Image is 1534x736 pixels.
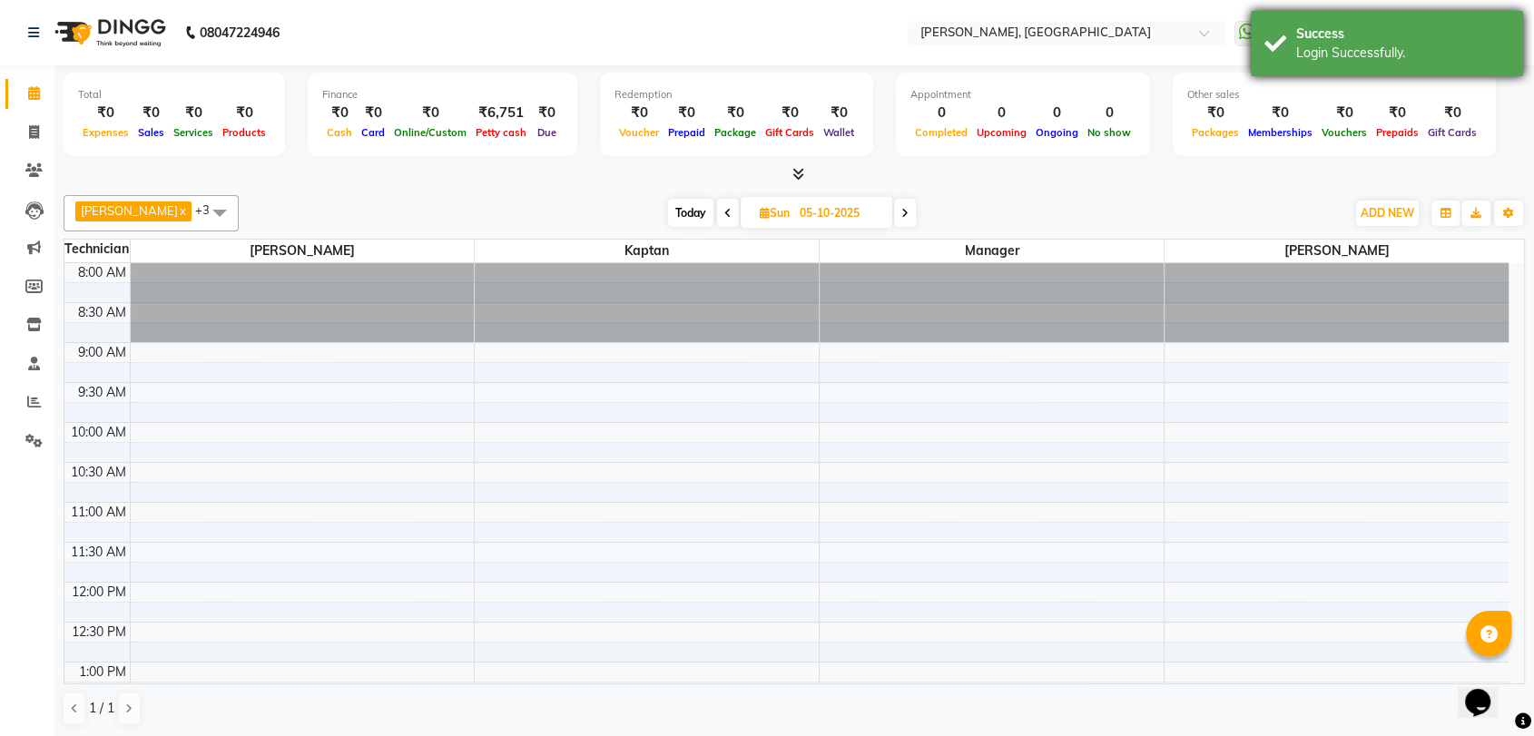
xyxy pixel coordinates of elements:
span: Vouchers [1317,126,1372,139]
span: Online/Custom [389,126,471,139]
span: ADD NEW [1361,206,1414,220]
div: Appointment [910,87,1136,103]
div: 10:30 AM [67,463,130,482]
span: kaptan [475,240,819,262]
div: Technician [64,240,130,259]
div: 12:00 PM [68,583,130,602]
div: ₹0 [357,103,389,123]
div: 8:30 AM [74,303,130,322]
div: 8:00 AM [74,263,130,282]
span: 1 / 1 [89,699,114,718]
div: ₹0 [389,103,471,123]
div: ₹0 [1187,103,1244,123]
div: 11:00 AM [67,503,130,522]
span: Memberships [1244,126,1317,139]
div: Other sales [1187,87,1481,103]
span: Cash [322,126,357,139]
iframe: chat widget [1458,663,1516,718]
div: 10:00 AM [67,423,130,442]
div: 0 [1031,103,1083,123]
span: Prepaid [664,126,710,139]
span: No show [1083,126,1136,139]
b: 08047224946 [200,7,280,58]
a: x [178,203,186,218]
div: 11:30 AM [67,543,130,562]
span: Services [169,126,218,139]
span: Packages [1187,126,1244,139]
div: 0 [972,103,1031,123]
span: Petty cash [471,126,531,139]
div: 9:30 AM [74,383,130,402]
div: ₹0 [664,103,710,123]
span: Sales [133,126,169,139]
div: Finance [322,87,563,103]
div: Login Successfully. [1296,44,1509,63]
div: ₹0 [169,103,218,123]
span: Gift Cards [761,126,819,139]
div: 0 [1083,103,1136,123]
span: Package [710,126,761,139]
input: 2025-10-05 [794,200,885,227]
div: 1:00 PM [75,662,130,682]
div: ₹0 [133,103,169,123]
span: Wallet [819,126,859,139]
div: Redemption [615,87,859,103]
span: Completed [910,126,972,139]
div: ₹0 [1317,103,1372,123]
span: [PERSON_NAME] [131,240,475,262]
span: Card [357,126,389,139]
div: ₹0 [1372,103,1423,123]
div: ₹0 [531,103,563,123]
span: Sun [755,206,794,220]
div: ₹6,751 [471,103,531,123]
span: Today [668,199,713,227]
div: ₹0 [218,103,270,123]
span: Prepaids [1372,126,1423,139]
div: ₹0 [819,103,859,123]
span: [PERSON_NAME] [1165,240,1509,262]
span: Manager [820,240,1164,262]
div: ₹0 [1244,103,1317,123]
div: ₹0 [322,103,357,123]
span: Due [533,126,561,139]
span: Voucher [615,126,664,139]
div: 12:30 PM [68,623,130,642]
img: logo [46,7,171,58]
span: Gift Cards [1423,126,1481,139]
div: ₹0 [710,103,761,123]
span: [PERSON_NAME] [81,203,178,218]
span: Products [218,126,270,139]
div: ₹0 [78,103,133,123]
button: ADD NEW [1356,201,1419,226]
div: ₹0 [1423,103,1481,123]
div: 9:00 AM [74,343,130,362]
div: ₹0 [761,103,819,123]
span: +3 [195,202,223,217]
span: Expenses [78,126,133,139]
div: 0 [910,103,972,123]
span: Ongoing [1031,126,1083,139]
div: Total [78,87,270,103]
div: ₹0 [615,103,664,123]
div: Success [1296,25,1509,44]
span: Upcoming [972,126,1031,139]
